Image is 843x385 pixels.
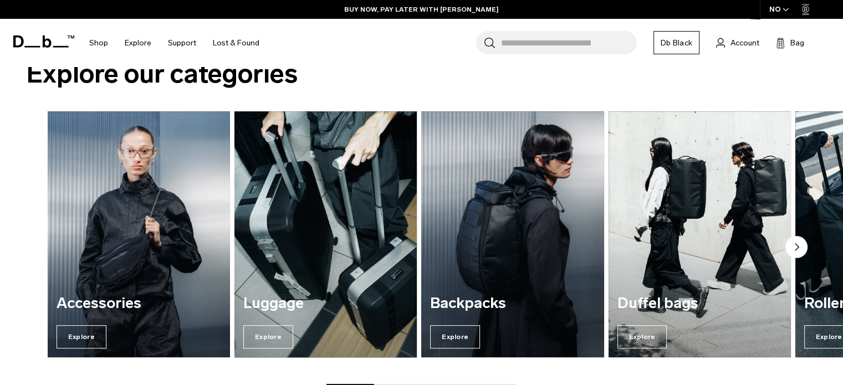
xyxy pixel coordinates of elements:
a: Support [168,23,196,63]
a: BUY NOW, PAY LATER WITH [PERSON_NAME] [344,4,499,14]
button: Next slide [785,235,808,260]
a: Lost & Found [213,23,259,63]
span: Explore [57,325,106,348]
h2: Explore our categories [27,54,816,94]
h3: Duffel bags [617,295,781,312]
div: 1 / 7 [48,111,230,357]
h3: Luggage [243,295,408,312]
a: Duffel bags Explore [608,111,790,357]
a: Db Black [653,31,699,54]
nav: Main Navigation [81,19,268,67]
span: Explore [243,325,293,348]
button: Bag [776,36,804,49]
span: Explore [430,325,480,348]
h3: Backpacks [430,295,595,312]
a: Explore [125,23,151,63]
span: Bag [790,37,804,49]
a: Shop [89,23,108,63]
div: 2 / 7 [234,111,417,357]
a: Backpacks Explore [421,111,604,357]
a: Account [716,36,759,49]
a: Luggage Explore [234,111,417,357]
span: Account [730,37,759,49]
div: 4 / 7 [608,111,790,357]
a: Accessories Explore [48,111,230,357]
div: 3 / 7 [421,111,604,357]
h3: Accessories [57,295,221,312]
span: Explore [617,325,667,348]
